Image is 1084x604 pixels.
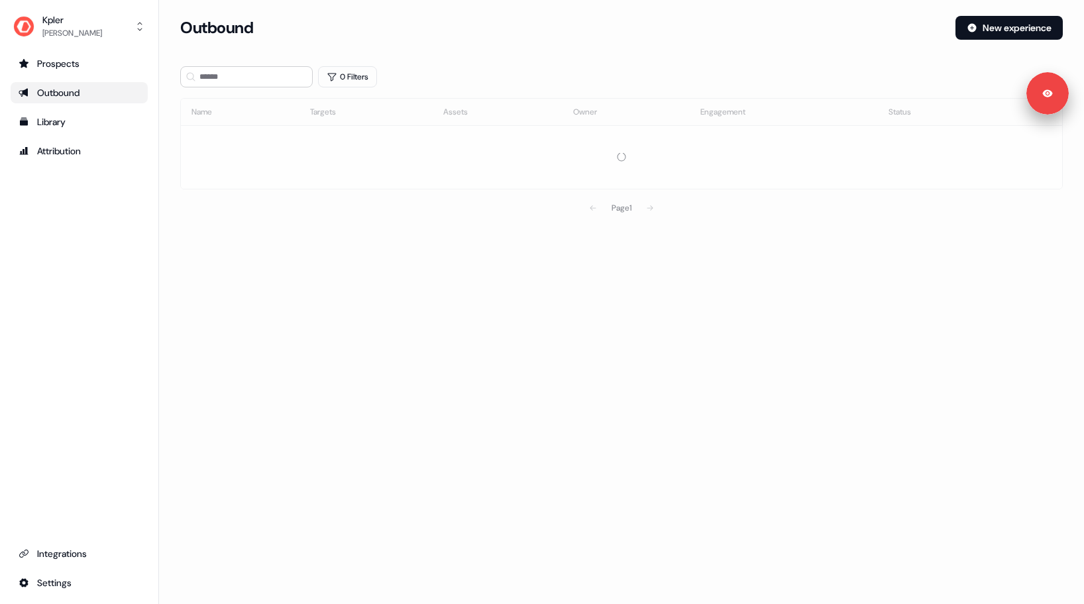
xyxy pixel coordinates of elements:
[19,86,140,99] div: Outbound
[11,543,148,564] a: Go to integrations
[19,576,140,589] div: Settings
[19,57,140,70] div: Prospects
[42,26,102,40] div: [PERSON_NAME]
[19,547,140,560] div: Integrations
[11,82,148,103] a: Go to outbound experience
[11,53,148,74] a: Go to prospects
[955,16,1063,40] button: New experience
[19,144,140,158] div: Attribution
[318,66,377,87] button: 0 Filters
[11,111,148,132] a: Go to templates
[11,140,148,162] a: Go to attribution
[11,11,148,42] button: Kpler[PERSON_NAME]
[42,13,102,26] div: Kpler
[19,115,140,128] div: Library
[11,572,148,593] a: Go to integrations
[180,18,253,38] h3: Outbound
